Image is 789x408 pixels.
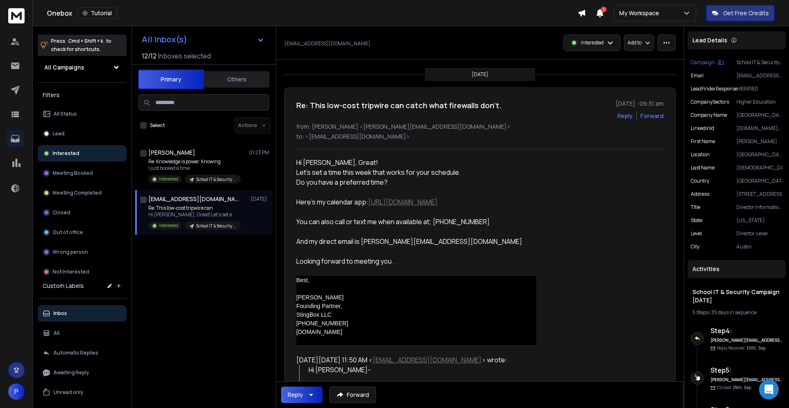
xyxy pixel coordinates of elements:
button: Get Free Credits [706,5,775,21]
div: Open Intercom Messenger [759,380,779,399]
p: Last Name [691,165,715,171]
p: Lead [53,130,65,137]
p: VERIFIED [738,86,782,92]
p: [DATE] [251,196,269,202]
p: My Workspace [619,9,662,17]
p: [PERSON_NAME] [736,138,782,145]
p: Company Name [691,112,727,118]
div: | [692,309,781,316]
span: 35 days in sequence [711,309,757,316]
div: Hi [PERSON_NAME], Great! Let's set a time this week that works for your schedule. Do you have a p... [296,158,536,256]
p: Reply Received [717,345,766,351]
p: Clicked [717,385,751,391]
p: Higher Education [736,99,782,105]
p: Director Information Security [736,204,782,211]
p: Interested [159,223,178,229]
button: All Status [38,106,127,122]
p: Wrong person [53,249,88,255]
p: Unread only [53,389,83,396]
p: leadFinderResponse [691,86,738,92]
span: 1 [601,7,607,12]
button: All [38,325,127,341]
p: [GEOGRAPHIC_DATA][PERSON_NAME] [736,112,782,118]
button: Reply [281,387,323,403]
button: Inbox [38,305,127,322]
button: Others [204,70,270,88]
div: [PERSON_NAME] Founding Partner, [296,293,536,311]
p: location [691,151,710,158]
p: Hi [PERSON_NAME], Great! Let's set a [148,211,241,218]
div: Looking forward to meeting you . [296,256,536,266]
a: [EMAIL_ADDRESS][DOMAIN_NAME] [373,355,482,364]
p: companySectors [691,99,729,105]
h1: School IT & Security Campaign [DATE] [692,288,781,304]
h6: Step 4 : [711,326,782,336]
p: Closed [53,209,70,216]
button: P [8,383,25,400]
p: title [691,204,700,211]
div: [DATE][DATE] 11:50 AM < > wrote: [296,355,536,365]
p: Re: Knowledge is power. Knowing [148,158,241,165]
label: Select [150,122,165,129]
p: Austin [736,243,782,250]
p: Meeting Completed [53,190,102,196]
p: Email [691,72,704,79]
button: Meeting Completed [38,185,127,201]
p: [STREET_ADDRESS] [736,191,782,197]
h3: Custom Labels [43,282,84,290]
button: Unread only [38,384,127,401]
p: [DATE] [472,71,488,78]
p: Get Free Credits [723,9,769,17]
p: Out of office [53,229,83,236]
span: 5 Steps [692,309,708,316]
div: Hi [PERSON_NAME]- [309,365,537,375]
p: School IT & Security Campaign [DATE] [736,59,782,66]
h1: [EMAIL_ADDRESS][DOMAIN_NAME] [148,195,239,203]
p: School IT & Security Campaign [DATE] [196,223,236,229]
p: Meeting Booked [53,170,93,176]
button: Tutorial [77,7,117,19]
p: All [53,330,60,336]
p: School IT & Security Campaign [DATE] [196,176,236,183]
p: [GEOGRAPHIC_DATA] [736,178,782,184]
p: [DOMAIN_NAME][URL][PERSON_NAME] [736,125,782,132]
div: Best, [296,276,536,285]
p: Inbox [53,310,67,317]
button: Primary [138,70,204,89]
h1: [PERSON_NAME] [148,148,195,157]
p: [DEMOGRAPHIC_DATA] [736,165,782,171]
span: 12 / 12 [142,51,157,61]
p: Interested [53,150,79,157]
h6: Step 5 : [711,365,782,375]
span: 25th, Sep [733,385,751,390]
button: Not Interested [38,264,127,280]
p: city [691,243,699,250]
p: All Status [53,111,77,117]
button: Reply [617,112,633,120]
p: to: <[EMAIL_ADDRESS][DOMAIN_NAME]> [296,132,664,141]
div: Activities [687,260,786,278]
h6: [PERSON_NAME][EMAIL_ADDRESS][DOMAIN_NAME] [711,377,782,383]
button: Awaiting Reply [38,364,127,381]
p: [EMAIL_ADDRESS][DOMAIN_NAME] [284,40,370,47]
button: Lead [38,125,127,142]
p: state [691,217,702,224]
h1: Re: This low-cost tripwire can catch what firewalls don’t. [296,100,502,111]
button: Out of office [38,224,127,241]
p: Lead Details [692,36,727,44]
p: Awaiting Reply [53,369,89,376]
p: Not Interested [53,269,89,275]
p: [GEOGRAPHIC_DATA], [US_STATE], [GEOGRAPHIC_DATA] [736,151,782,158]
div: StingBox LLC [PHONE_NUMBER] [DOMAIN_NAME] [296,311,536,336]
span: 30th, Sep [746,345,766,351]
p: I just booked a time [148,165,241,172]
a: [URL][DOMAIN_NAME] [368,197,438,206]
p: linkedinId [691,125,714,132]
p: [EMAIL_ADDRESS][DOMAIN_NAME] [736,72,782,79]
p: 01:23 PM [249,149,269,156]
button: Meeting Booked [38,165,127,181]
p: Interested [159,176,178,182]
